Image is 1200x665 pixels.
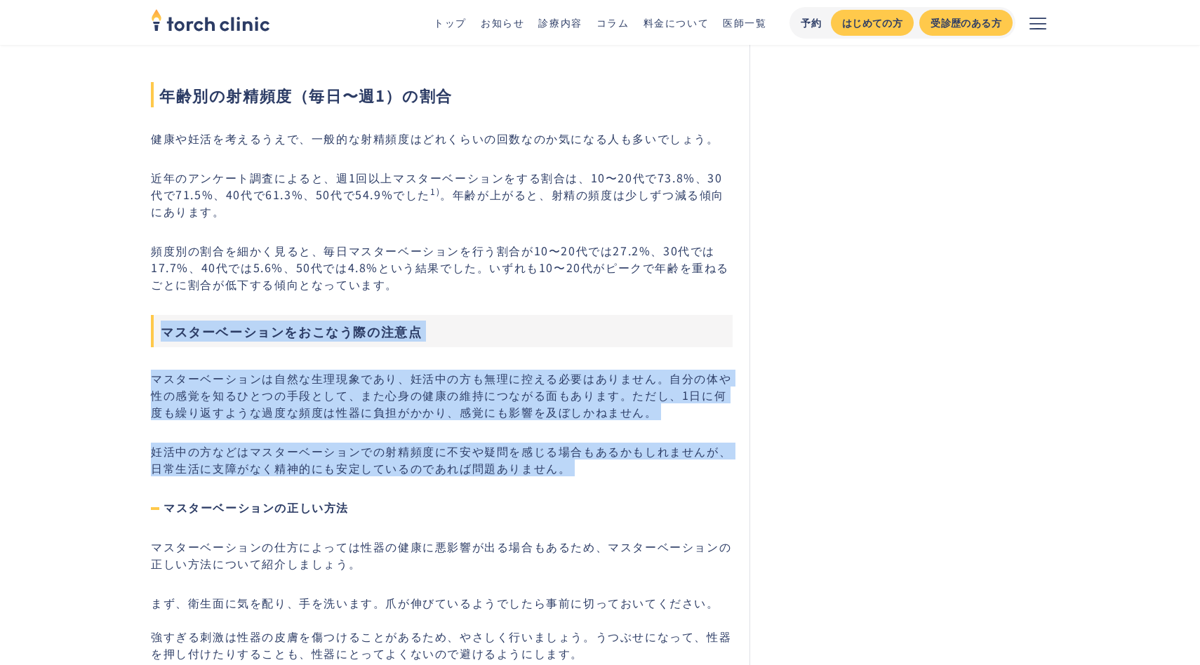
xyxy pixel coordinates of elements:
[151,370,733,420] p: マスターベーションは自然な生理現象であり、妊活中の方も無理に控える必要はありません。自分の体や性の感覚を知るひとつの手段として、また心身の健康の維持につながる面もあります。ただし、1日に何度も繰...
[151,538,733,572] p: マスターベーションの仕方によっては性器の健康に悪影響が出る場合もあるため、マスターベーションの正しい方法について紹介しましょう。
[151,169,733,220] p: 近年のアンケート調査によると、週1回以上マスターベーションをする割合は、10〜20代で73.8%、30代で71.5%、40代で61.3%、50代で54.9%でした 。年齢が上がると、射精の頻度は...
[538,15,582,29] a: 診療内容
[481,15,524,29] a: お知らせ
[644,15,709,29] a: 料金について
[931,15,1001,30] div: 受診歴のある方
[151,82,733,107] span: 年齢別の射精頻度（毎日〜週1）の割合
[596,15,629,29] a: コラム
[151,443,733,476] p: 妊活中の方などはマスターベーションでの射精頻度に不安や疑問を感じる場合もあるかもしれませんが、日常生活に支障がなく精神的にも安定しているのであれば問題ありません。
[151,4,270,35] img: torch clinic
[919,10,1013,36] a: 受診歴のある方
[801,15,822,30] div: 予約
[151,130,733,147] p: 健康や妊活を考えるうえで、一般的な射精頻度はどれくらいの回数なのか気になる人も多いでしょう。
[430,185,440,197] sup: 1)
[151,499,733,516] h4: マスターベーションの正しい方法
[831,10,914,36] a: はじめての方
[151,315,733,347] h3: マスターベーションをおこなう際の注意点
[842,15,902,30] div: はじめての方
[723,15,766,29] a: 医師一覧
[151,594,733,661] p: まず、衛生面に気を配り、手を洗います。爪が伸びているようでしたら事前に切っておいてください。 強すぎる刺激は性器の皮膚を傷つけることがあるため、やさしく行いましょう。うつぶせになって、性器を押し...
[151,10,270,35] a: home
[151,242,733,293] p: 頻度別の割合を細かく見ると、毎日マスターベーションを行う割合が10〜20代では27.2%、30代では17.7%、40代では5.6%、50代では4.8%という結果でした。いずれも10〜20代がピー...
[434,15,467,29] a: トップ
